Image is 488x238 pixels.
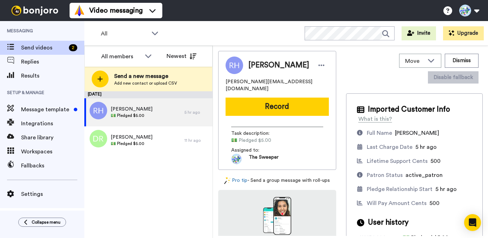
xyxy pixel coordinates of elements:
[429,200,440,206] span: 500
[367,171,403,179] div: Patron Status
[21,161,84,170] span: Fallbacks
[231,137,298,144] span: 💵 Pledged $5.00
[21,133,84,142] span: Share library
[101,29,148,38] span: All
[395,130,439,136] span: [PERSON_NAME]
[114,72,177,80] span: Send a new message
[111,106,152,113] span: [PERSON_NAME]
[428,71,479,84] button: Disable fallback
[415,144,437,150] span: 5 hr ago
[161,49,202,63] button: Newest
[111,141,152,146] span: 💵 Pledged $5.00
[367,185,432,193] div: Pledge Relationship Start
[443,26,484,40] button: Upgrade
[101,52,141,61] div: All members
[358,115,392,123] div: What is this?
[18,218,66,227] button: Collapse menu
[21,72,84,80] span: Results
[111,113,152,118] span: 💵 Pledged $5.00
[367,129,392,137] div: Full Name
[32,219,60,225] span: Collapse menu
[21,58,84,66] span: Replies
[21,119,84,128] span: Integrations
[218,177,336,184] div: - Send a group message with roll-ups
[368,217,409,228] span: User history
[21,44,66,52] span: Send videos
[367,199,427,207] div: Will Pay Amount Cents
[445,54,479,68] button: Dismiss
[224,177,247,184] a: Pro tip
[111,134,152,141] span: [PERSON_NAME]
[464,214,481,231] div: Open Intercom Messenger
[367,143,412,151] div: Last Charge Date
[231,130,280,137] span: Task description :
[231,154,242,164] img: ACg8ocKrHAgtHPVrWWVtCKY9i_vP57THJoud_-CuW-mM279JsaGiiQ6N=s96-c
[368,104,450,115] span: Imported Customer Info
[402,26,436,40] button: Invite
[263,197,291,235] img: download
[69,44,77,51] div: 2
[405,172,443,178] span: active_patron
[405,57,424,65] span: Move
[226,78,329,92] span: [PERSON_NAME][EMAIL_ADDRESS][DOMAIN_NAME]
[114,80,177,86] span: Add new contact or upload CSV
[224,177,230,184] img: magic-wand.svg
[90,102,107,119] img: rh.png
[226,98,329,116] button: Record
[248,60,309,71] span: [PERSON_NAME]
[74,5,85,16] img: vm-color.svg
[249,154,279,164] span: The Sweeper
[435,186,457,192] span: 5 hr ago
[21,105,71,114] span: Message template
[231,147,280,154] span: Assigned to:
[184,138,209,143] div: 11 hr ago
[367,157,428,165] div: Lifetime Support Cents
[21,147,84,156] span: Workspaces
[89,6,143,15] span: Video messaging
[21,190,84,198] span: Settings
[8,6,61,15] img: bj-logo-header-white.svg
[84,91,213,98] div: [DATE]
[90,130,107,147] img: dr.png
[226,57,243,74] img: Image of Robbie Haggar
[430,158,441,164] span: 500
[184,110,209,115] div: 5 hr ago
